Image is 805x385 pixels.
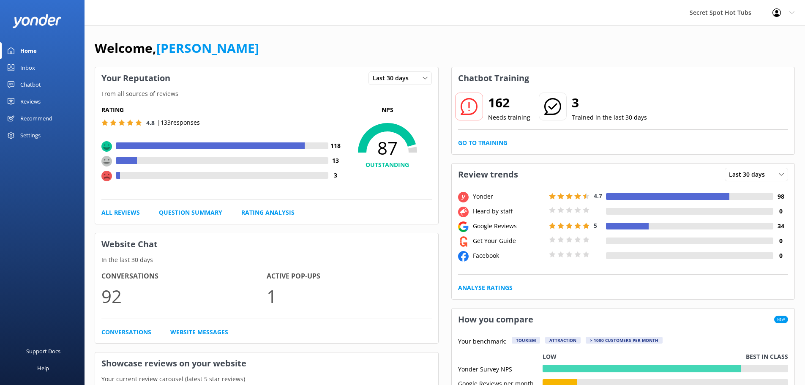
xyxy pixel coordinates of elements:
[37,360,49,377] div: Help
[458,283,513,292] a: Analyse Ratings
[594,221,597,229] span: 5
[170,328,228,337] a: Website Messages
[95,233,438,255] h3: Website Chat
[458,337,507,347] p: Your benchmark:
[267,282,432,310] p: 1
[101,105,343,115] h5: Rating
[95,38,259,58] h1: Welcome,
[773,221,788,231] h4: 34
[267,271,432,282] h4: Active Pop-ups
[729,170,770,179] span: Last 30 days
[746,352,788,361] p: Best in class
[773,192,788,201] h4: 98
[572,93,647,113] h2: 3
[95,374,438,384] p: Your current review carousel (latest 5 star reviews)
[594,192,602,200] span: 4.7
[146,119,155,127] span: 4.8
[452,67,535,89] h3: Chatbot Training
[20,127,41,144] div: Settings
[328,156,343,165] h4: 13
[26,343,60,360] div: Support Docs
[471,221,547,231] div: Google Reviews
[488,93,530,113] h2: 162
[95,255,438,265] p: In the last 30 days
[95,67,177,89] h3: Your Reputation
[471,192,547,201] div: Yonder
[373,74,414,83] span: Last 30 days
[773,251,788,260] h4: 0
[95,89,438,98] p: From all sources of reviews
[773,236,788,246] h4: 0
[328,171,343,180] h4: 3
[343,160,432,169] h4: OUTSTANDING
[458,365,543,372] div: Yonder Survey NPS
[20,110,52,127] div: Recommend
[543,352,557,361] p: Low
[343,137,432,158] span: 87
[101,282,267,310] p: 92
[101,208,140,217] a: All Reviews
[452,309,540,330] h3: How you compare
[95,352,438,374] h3: Showcase reviews on your website
[773,207,788,216] h4: 0
[20,59,35,76] div: Inbox
[20,76,41,93] div: Chatbot
[572,113,647,122] p: Trained in the last 30 days
[13,14,61,28] img: yonder-white-logo.png
[471,236,547,246] div: Get Your Guide
[471,251,547,260] div: Facebook
[452,164,524,186] h3: Review trends
[159,208,222,217] a: Question Summary
[157,118,200,127] p: | 133 responses
[586,337,663,344] div: > 1000 customers per month
[20,42,37,59] div: Home
[774,316,788,323] span: New
[458,138,508,147] a: Go to Training
[20,93,41,110] div: Reviews
[343,105,432,115] p: NPS
[512,337,540,344] div: Tourism
[101,328,151,337] a: Conversations
[101,271,267,282] h4: Conversations
[328,141,343,150] h4: 118
[471,207,547,216] div: Heard by staff
[156,39,259,57] a: [PERSON_NAME]
[488,113,530,122] p: Needs training
[545,337,581,344] div: Attraction
[241,208,295,217] a: Rating Analysis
